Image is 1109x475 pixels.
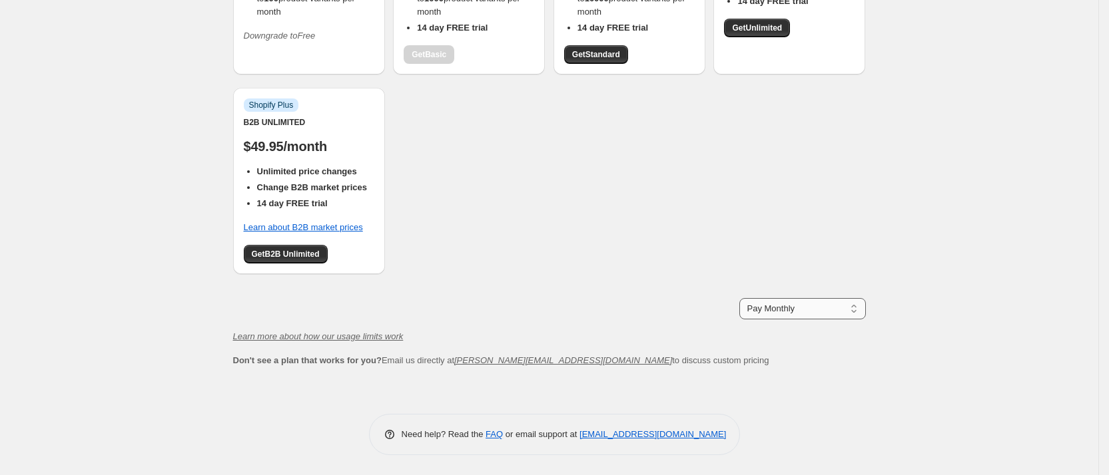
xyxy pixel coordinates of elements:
a: Learn more about how our usage limits work [233,331,404,341]
b: 14 day FREE trial [577,23,648,33]
span: Get Standard [572,49,620,60]
span: Need help? Read the [402,429,486,439]
span: Get B2B Unlimited [252,249,320,259]
b: 14 day FREE trial [417,23,488,33]
a: GetB2B Unlimited [244,245,328,263]
a: GetUnlimited [724,19,790,37]
i: Downgrade to Free [244,31,316,41]
p: $49.95/month [244,138,374,154]
b: 14 day FREE trial [257,198,328,208]
span: Get Unlimited [732,23,782,33]
a: FAQ [486,429,503,439]
span: or email support at [503,429,579,439]
a: [EMAIL_ADDRESS][DOMAIN_NAME] [579,429,726,439]
div: B2B Unlimited [244,117,374,128]
b: Don't see a plan that works for you? [233,355,382,365]
a: [PERSON_NAME][EMAIL_ADDRESS][DOMAIN_NAME] [454,355,672,365]
a: Learn about B2B market prices [244,222,363,232]
a: GetStandard [564,45,628,64]
span: Shopify Plus [249,100,294,110]
b: Change B2B market prices [257,182,367,192]
button: Downgrade toFree [236,25,324,47]
b: Unlimited price changes [257,166,357,176]
span: Email us directly at to discuss custom pricing [233,355,769,365]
